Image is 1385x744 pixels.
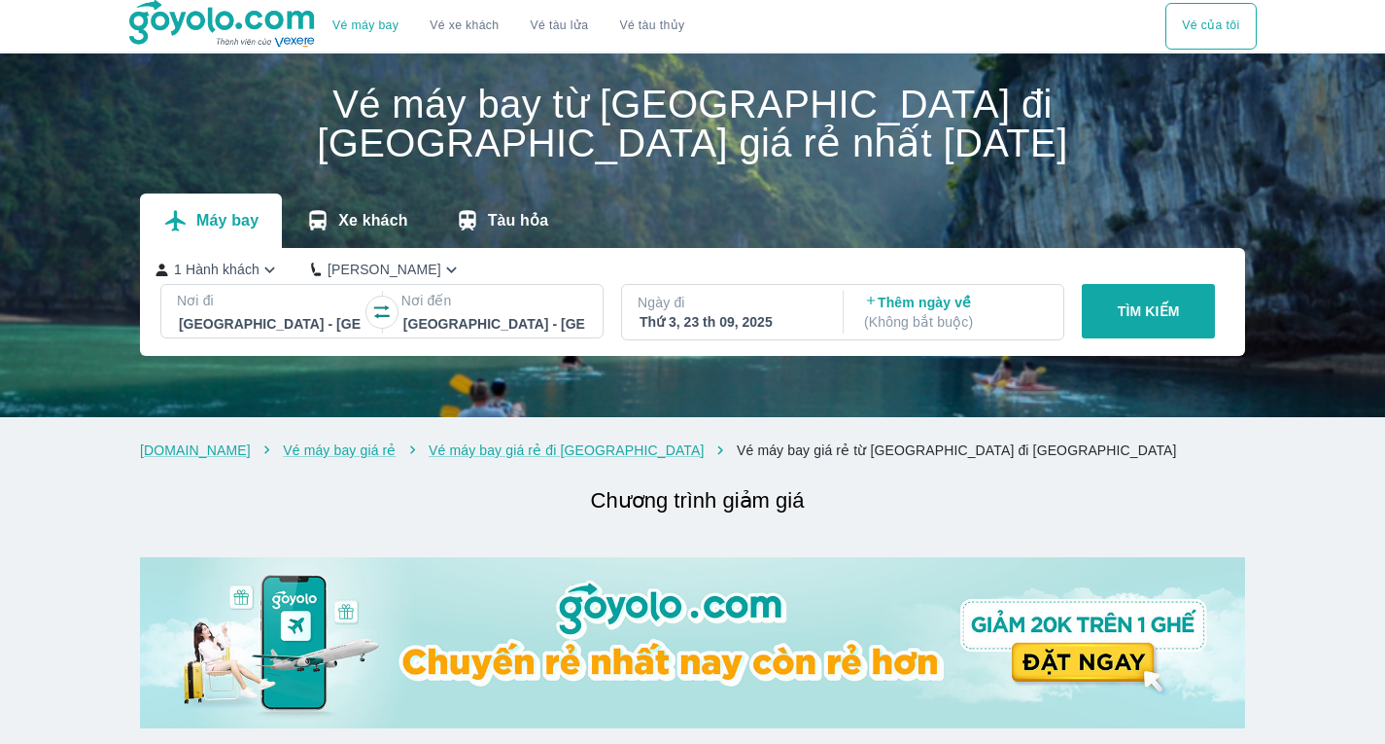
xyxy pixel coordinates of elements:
a: [DOMAIN_NAME] [140,443,251,458]
p: Nơi đi [177,291,363,310]
a: Vé máy bay giá rẻ [283,443,396,458]
p: 1 Hành khách [174,260,260,279]
h2: Chương trình giảm giá [150,483,1245,518]
button: 1 Hành khách [156,260,280,280]
h1: Vé máy bay từ [GEOGRAPHIC_DATA] đi [GEOGRAPHIC_DATA] giá rẻ nhất [DATE] [140,85,1245,162]
nav: breadcrumb [140,441,1245,460]
p: Ngày đi [638,293,823,312]
a: Vé máy bay [332,18,398,33]
p: Thêm ngày về [864,293,1046,332]
a: Vé xe khách [430,18,499,33]
p: Nơi đến [401,291,587,310]
div: choose transportation mode [317,3,700,50]
a: Vé tàu lửa [515,3,605,50]
button: Vé của tôi [1165,3,1256,50]
p: Tàu hỏa [488,211,549,230]
button: TÌM KIẾM [1082,284,1215,338]
button: Vé tàu thủy [604,3,700,50]
div: Thứ 3, 23 th 09, 2025 [640,312,821,332]
div: choose transportation mode [1165,3,1256,50]
p: ( Không bắt buộc ) [864,312,1046,332]
p: Xe khách [338,211,407,230]
p: Máy bay [196,211,259,230]
img: banner-home [140,557,1245,728]
div: transportation tabs [140,194,571,248]
a: Vé máy bay giá rẻ từ [GEOGRAPHIC_DATA] đi [GEOGRAPHIC_DATA] [737,443,1177,458]
button: [PERSON_NAME] [311,260,462,280]
p: TÌM KIẾM [1118,301,1180,321]
p: [PERSON_NAME] [328,260,441,279]
a: Vé máy bay giá rẻ đi [GEOGRAPHIC_DATA] [429,443,704,458]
